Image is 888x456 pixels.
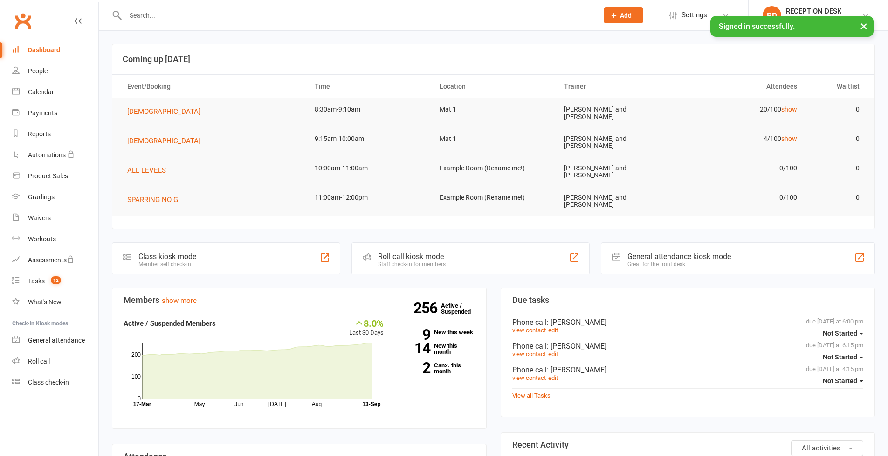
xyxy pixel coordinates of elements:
a: Roll call [12,351,98,372]
span: All activities [802,444,840,452]
div: Phone call [512,365,864,374]
a: Clubworx [11,9,34,33]
span: Not Started [823,353,857,361]
button: Not Started [823,325,863,342]
h3: Due tasks [512,295,864,305]
td: 8:30am-9:10am [306,98,431,120]
td: 11:00am-12:00pm [306,187,431,209]
a: 14New this month [398,343,475,355]
span: 12 [51,276,61,284]
div: Dashboard [28,46,60,54]
div: Roll call [28,358,50,365]
td: 0 [805,128,868,150]
button: [DEMOGRAPHIC_DATA] [127,106,207,117]
div: Class check-in [28,379,69,386]
div: Staff check-in for members [378,261,446,267]
a: Product Sales [12,166,98,187]
a: show more [162,296,197,305]
div: Gradings [28,193,55,201]
button: Not Started [823,372,863,389]
a: view contact [512,327,546,334]
div: Reports [28,130,51,138]
a: Reports [12,124,98,145]
button: ALL LEVELS [127,165,172,176]
th: Event/Booking [119,75,306,98]
div: Trinity BJJ Pty Ltd [786,15,841,24]
td: 9:15am-10:00am [306,128,431,150]
strong: 256 [413,301,441,315]
span: Signed in successfully. [719,22,795,31]
a: 9New this week [398,329,475,335]
button: × [855,16,872,36]
div: General attendance [28,337,85,344]
a: Assessments [12,250,98,271]
button: Add [604,7,643,23]
td: [PERSON_NAME] and [PERSON_NAME] [556,157,681,187]
th: Attendees [681,75,805,98]
span: : [PERSON_NAME] [547,342,606,351]
a: Gradings [12,187,98,208]
th: Location [431,75,556,98]
td: [PERSON_NAME] and [PERSON_NAME] [556,128,681,157]
div: Member self check-in [138,261,196,267]
a: What's New [12,292,98,313]
a: edit [548,374,558,381]
span: Add [620,12,632,19]
td: 0 [805,187,868,209]
div: Phone call [512,342,864,351]
a: edit [548,351,558,358]
div: Waivers [28,214,51,222]
button: SPARRING NO GI [127,194,186,205]
strong: Active / Suspended Members [124,319,216,328]
div: Great for the front desk [627,261,731,267]
span: Settings [681,5,707,26]
div: RECEPTION DESK [786,7,841,15]
th: Trainer [556,75,681,98]
strong: 14 [398,341,430,355]
span: Not Started [823,330,857,337]
div: Last 30 Days [349,318,384,338]
td: 0 [805,157,868,179]
th: Waitlist [805,75,868,98]
a: view contact [512,351,546,358]
div: Workouts [28,235,56,243]
div: Phone call [512,318,864,327]
a: Class kiosk mode [12,372,98,393]
div: Automations [28,151,66,159]
td: Example Room (Rename me!) [431,187,556,209]
td: 4/100 [681,128,805,150]
div: What's New [28,298,62,306]
div: RD [763,6,781,25]
td: [PERSON_NAME] and [PERSON_NAME] [556,187,681,216]
td: Mat 1 [431,128,556,150]
a: Calendar [12,82,98,103]
td: 0/100 [681,187,805,209]
h3: Members [124,295,475,305]
td: 10:00am-11:00am [306,157,431,179]
a: View all Tasks [512,392,551,399]
span: : [PERSON_NAME] [547,318,606,327]
a: Workouts [12,229,98,250]
span: : [PERSON_NAME] [547,365,606,374]
h3: Recent Activity [512,440,864,449]
span: [DEMOGRAPHIC_DATA] [127,137,200,145]
a: view contact [512,374,546,381]
a: Payments [12,103,98,124]
a: show [781,105,797,113]
td: [PERSON_NAME] and [PERSON_NAME] [556,98,681,128]
td: 0/100 [681,157,805,179]
h3: Coming up [DATE] [123,55,864,64]
div: People [28,67,48,75]
a: Automations [12,145,98,166]
td: 20/100 [681,98,805,120]
a: Waivers [12,208,98,229]
td: 0 [805,98,868,120]
span: [DEMOGRAPHIC_DATA] [127,107,200,116]
div: Assessments [28,256,74,264]
td: Mat 1 [431,98,556,120]
span: ALL LEVELS [127,166,166,175]
div: Class kiosk mode [138,252,196,261]
a: Dashboard [12,40,98,61]
a: General attendance kiosk mode [12,330,98,351]
a: 256Active / Suspended [441,295,482,322]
